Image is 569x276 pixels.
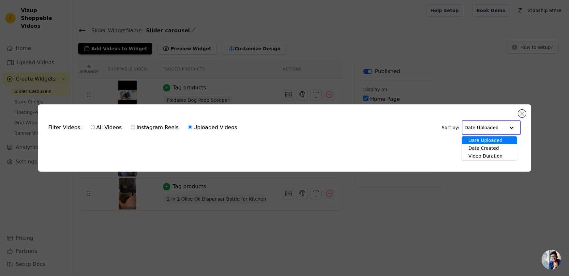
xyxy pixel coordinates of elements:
[48,120,241,135] div: Filter Videos:
[130,123,179,132] label: Instagram Reels
[187,123,237,132] label: Uploaded Videos
[518,110,526,117] button: Close modal
[462,152,517,160] div: Video Duration
[462,136,517,144] div: Date Uploaded
[462,144,517,152] div: Date Created
[442,120,521,135] div: Sort by:
[542,250,561,269] a: Open chat
[90,123,122,132] label: All Videos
